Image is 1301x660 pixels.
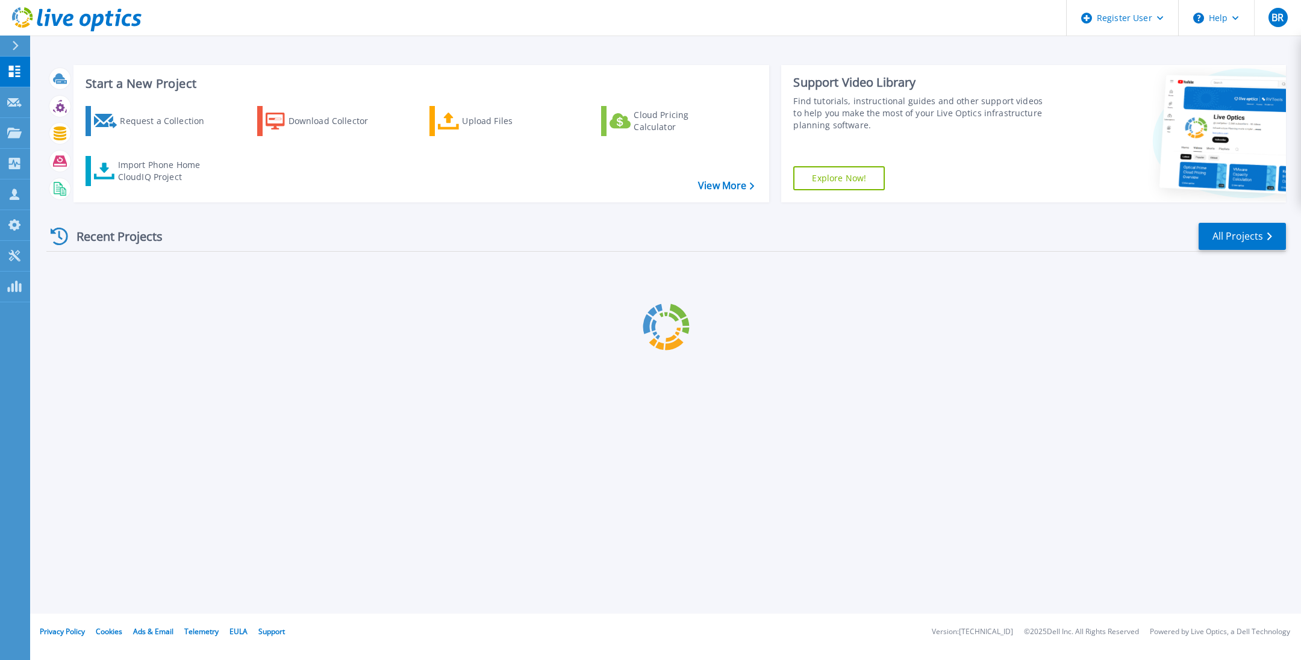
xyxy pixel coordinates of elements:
[698,180,754,191] a: View More
[257,106,392,136] a: Download Collector
[40,626,85,637] a: Privacy Policy
[601,106,735,136] a: Cloud Pricing Calculator
[634,109,730,133] div: Cloud Pricing Calculator
[46,222,179,251] div: Recent Projects
[86,106,220,136] a: Request a Collection
[258,626,285,637] a: Support
[793,166,885,190] a: Explore Now!
[133,626,173,637] a: Ads & Email
[86,77,754,90] h3: Start a New Project
[1150,628,1290,636] li: Powered by Live Optics, a Dell Technology
[429,106,564,136] a: Upload Files
[932,628,1013,636] li: Version: [TECHNICAL_ID]
[462,109,558,133] div: Upload Files
[1271,13,1284,22] span: BR
[96,626,122,637] a: Cookies
[118,159,212,183] div: Import Phone Home CloudIQ Project
[229,626,248,637] a: EULA
[793,75,1052,90] div: Support Video Library
[289,109,385,133] div: Download Collector
[1199,223,1286,250] a: All Projects
[793,95,1052,131] div: Find tutorials, instructional guides and other support videos to help you make the most of your L...
[184,626,219,637] a: Telemetry
[1024,628,1139,636] li: © 2025 Dell Inc. All Rights Reserved
[120,109,216,133] div: Request a Collection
